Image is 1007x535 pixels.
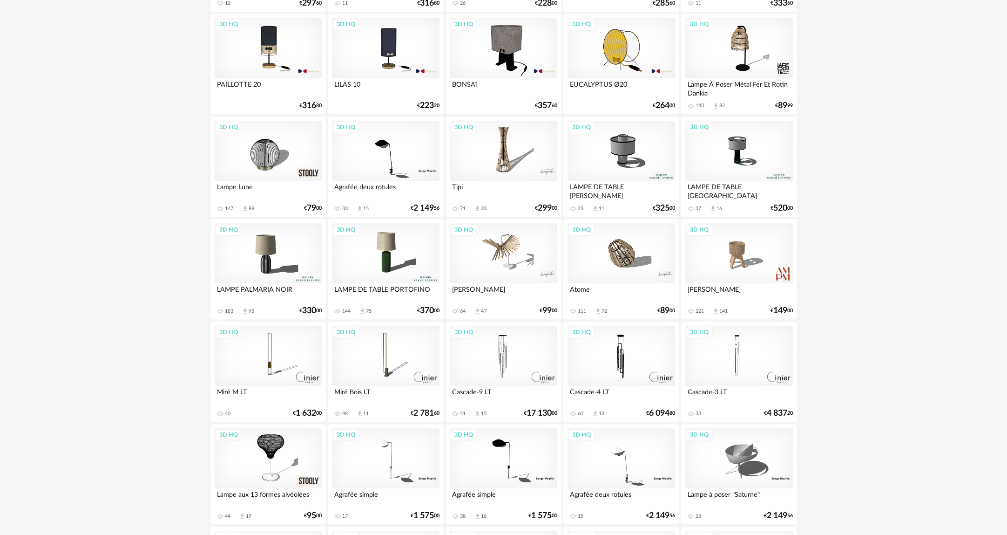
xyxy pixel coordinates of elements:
span: 357 [538,103,552,109]
div: 3D HQ [215,326,242,338]
div: € 00 [299,308,322,314]
div: 11 [599,206,604,212]
div: 75 [366,308,372,315]
span: 89 [778,103,787,109]
a: 3D HQ Miré Bois LT 48 Download icon 11 €2 78160 [328,322,443,422]
div: 40 [225,411,230,417]
div: 143 [696,103,704,109]
div: 15 [363,206,369,212]
span: 2 149 [413,205,434,212]
div: € 60 [535,103,557,109]
div: 15 [578,513,583,520]
div: 51 [460,411,466,417]
div: 3D HQ [215,429,242,441]
div: 33 [481,206,487,212]
div: 3D HQ [215,18,242,30]
a: 3D HQ Tipi 71 Download icon 33 €29900 [446,117,561,217]
span: 2 149 [767,513,787,519]
div: LAMPE DE TABLE [PERSON_NAME] [568,181,675,199]
div: Tipi [450,181,557,199]
span: 370 [420,308,434,314]
div: PAILLOTTE 20 [215,78,322,97]
div: 3D HQ [215,224,242,236]
span: Download icon [592,410,599,417]
div: € 60 [411,410,439,417]
div: Lampe aux 13 formes alvéolées [215,488,322,507]
div: € 00 [411,513,439,519]
div: 3D HQ [332,121,359,133]
div: Agrafée deux rotules [568,488,675,507]
div: Agrafée simple [450,488,557,507]
a: 3D HQ PAILLOTTE 20 €31680 [210,14,326,114]
a: 3D HQ [PERSON_NAME] 221 Download icon 141 €14900 [681,219,797,320]
div: 16 [481,513,487,520]
a: 3D HQ LAMPE DE TABLE PORTOFINO 144 Download icon 75 €37000 [328,219,443,320]
span: Download icon [474,410,481,417]
div: 111 [578,308,586,315]
div: Atome [568,283,675,302]
div: Cascade-3 LT [685,386,792,405]
div: € 00 [535,205,557,212]
div: LAMPE DE TABLE PORTOFINO [332,283,439,302]
a: 3D HQ Miré M LT 40 €1 63200 [210,322,326,422]
div: € 00 [524,410,557,417]
a: 3D HQ Agrafée simple 17 €1 57500 [328,424,443,525]
div: 221 [696,308,704,315]
div: 93 [249,308,254,315]
div: € 20 [417,103,439,109]
span: 149 [773,308,787,314]
span: Download icon [595,308,601,315]
span: 2 149 [649,513,669,519]
div: 3D HQ [450,429,477,441]
span: Download icon [356,410,363,417]
span: Download icon [592,205,599,212]
div: 16 [716,206,722,212]
div: 44 [225,513,230,520]
div: Cascade-4 LT [568,386,675,405]
div: € 56 [764,513,793,519]
a: 3D HQ Cascade-3 LT 33 €4 83720 [681,322,797,422]
div: € 00 [304,513,322,519]
div: € 00 [528,513,557,519]
span: Download icon [359,308,366,315]
div: 3D HQ [568,224,595,236]
div: 3D HQ [568,18,595,30]
span: 264 [656,103,669,109]
div: 3D HQ [686,326,713,338]
a: 3D HQ Agrafée deux rotules 15 €2 14956 [563,424,679,525]
span: Download icon [474,205,481,212]
div: 3D HQ [686,121,713,133]
div: Miré M LT [215,386,322,405]
span: 4 837 [767,410,787,417]
div: 13 [599,411,604,417]
div: 19 [246,513,251,520]
div: 48 [342,411,348,417]
div: 3D HQ [686,18,713,30]
span: 325 [656,205,669,212]
a: 3D HQ LAMPE DE TABLE [PERSON_NAME] 23 Download icon 11 €32500 [563,117,679,217]
a: 3D HQ LAMPE DE TABLE [GEOGRAPHIC_DATA] 37 Download icon 16 €52000 [681,117,797,217]
span: 1 575 [413,513,434,519]
div: LAMPE DE TABLE [GEOGRAPHIC_DATA] [685,181,792,199]
div: € 80 [646,410,675,417]
a: 3D HQ Agrafée simple 38 Download icon 16 €1 57500 [446,424,561,525]
div: € 00 [770,308,793,314]
div: LILAS 10 [332,78,439,97]
div: 147 [225,206,233,212]
div: € 00 [304,205,322,212]
a: 3D HQ Lampe à poser "Saturne" 23 €2 14956 [681,424,797,525]
div: Miré Bois LT [332,386,439,405]
div: 88 [249,206,254,212]
span: 79 [307,205,316,212]
div: € 80 [299,103,322,109]
div: Agrafée deux rotules [332,181,439,199]
span: 520 [773,205,787,212]
div: 15 [481,411,487,417]
a: 3D HQ LILAS 10 €22320 [328,14,443,114]
div: 3D HQ [332,429,359,441]
span: 89 [660,308,669,314]
a: 3D HQ EUCALYPTUS Ø20 €26400 [563,14,679,114]
div: Lampe à poser "Saturne" [685,488,792,507]
span: Download icon [474,513,481,520]
div: € 56 [411,205,439,212]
